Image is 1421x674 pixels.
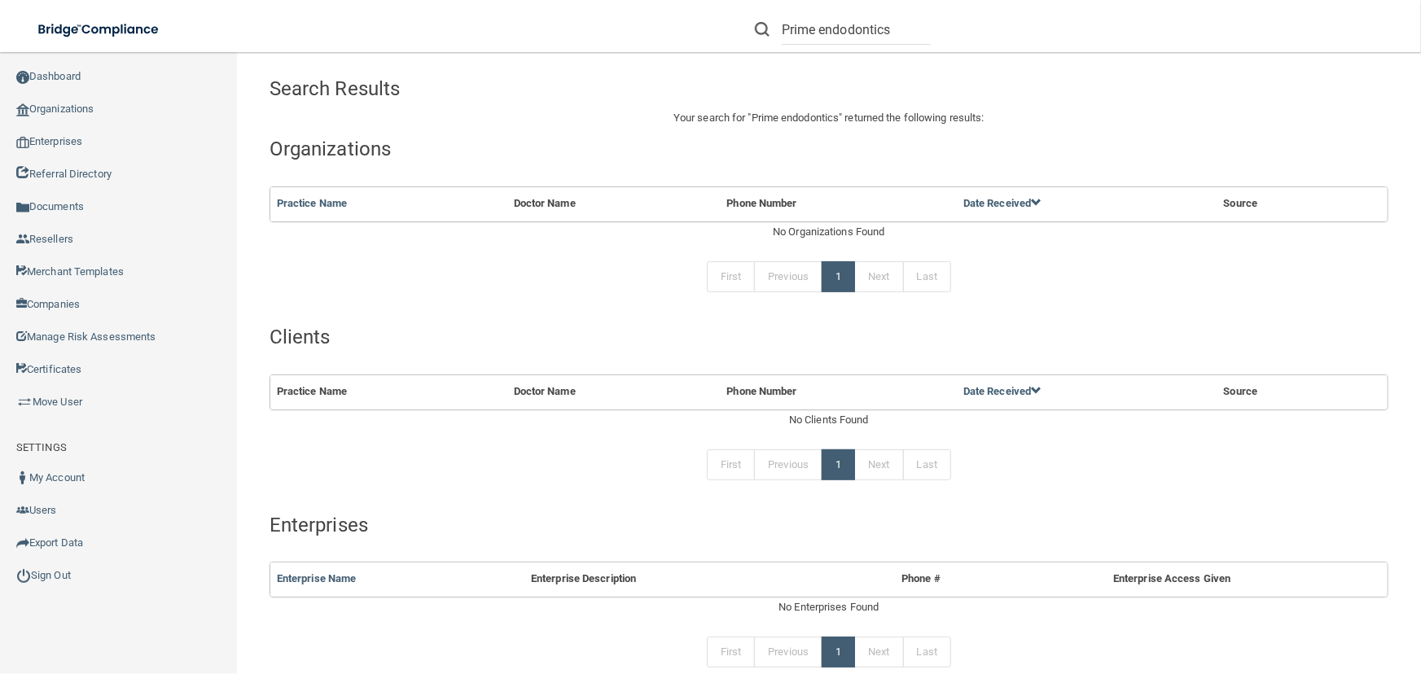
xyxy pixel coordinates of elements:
img: ic_reseller.de258add.png [16,233,29,246]
div: No Organizations Found [270,222,1388,242]
a: Practice Name [277,197,347,209]
a: Last [903,449,951,480]
th: Source [1217,375,1351,409]
img: ic_dashboard_dark.d01f4a41.png [16,71,29,84]
th: Doctor Name [507,187,721,221]
a: Next [854,261,903,292]
h4: Organizations [270,138,1388,160]
th: Phone Number [721,375,958,409]
h4: Search Results [270,78,721,99]
img: ic_power_dark.7ecde6b1.png [16,568,31,583]
a: First [707,449,756,480]
th: Enterprise Access Given [993,562,1352,596]
a: Previous [754,261,822,292]
img: ic_user_dark.df1a06c3.png [16,471,29,484]
a: First [707,637,756,667]
a: Previous [754,449,822,480]
img: icon-export.b9366987.png [16,536,29,549]
img: icon-documents.8dae5593.png [16,201,29,214]
span: Prime endodontics [752,112,840,124]
img: icon-users.e205127d.png [16,504,29,517]
div: No Clients Found [270,410,1388,430]
img: enterprise.0d942306.png [16,137,29,148]
th: Phone # [850,562,993,596]
img: briefcase.64adab9b.png [16,394,33,410]
p: Your search for " " returned the following results: [270,108,1388,128]
a: Last [903,637,951,667]
a: Enterprise Name [277,572,357,584]
a: 1 [822,261,855,292]
label: SETTINGS [16,438,67,457]
th: Source [1217,187,1351,221]
h4: Clients [270,326,1388,348]
img: ic-search.3b580494.png [755,22,770,37]
a: Date Received [963,197,1042,209]
th: Doctor Name [507,375,721,409]
img: bridge_compliance_login_screen.278c3ca4.svg [24,13,174,46]
input: Search [782,15,931,45]
h4: Enterprises [270,514,1388,536]
a: Last [903,261,951,292]
a: Next [854,449,903,480]
a: Date Received [963,385,1042,397]
div: No Enterprises Found [270,597,1388,617]
a: Next [854,637,903,667]
a: Previous [754,637,822,667]
iframe: Drift Widget Chat Controller [1139,558,1401,624]
a: 1 [822,449,855,480]
th: Phone Number [721,187,958,221]
a: First [707,261,756,292]
a: 1 [822,637,855,667]
th: Enterprise Description [524,562,850,596]
img: organization-icon.f8decf85.png [16,103,29,116]
th: Practice Name [270,375,507,409]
